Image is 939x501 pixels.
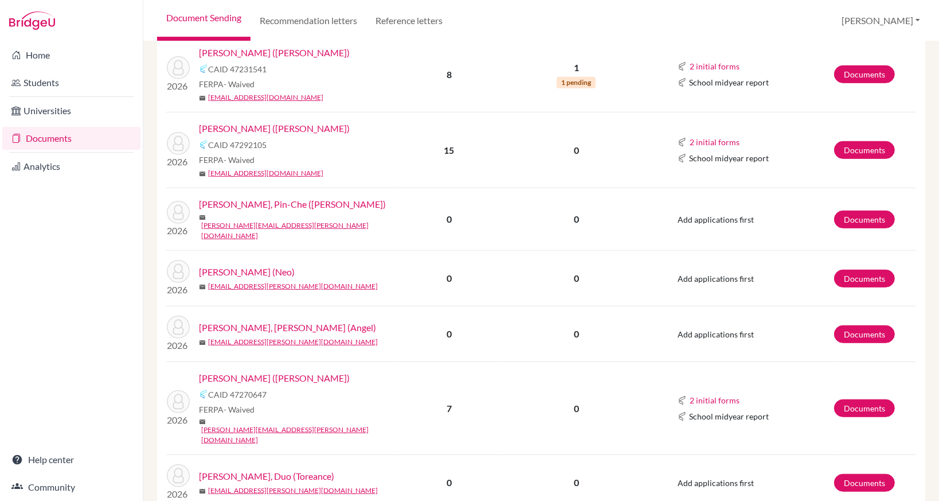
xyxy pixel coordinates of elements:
[9,11,55,30] img: Bridge-U
[167,260,190,283] img: Chung, Ning (Neo)
[199,140,208,149] img: Common App logo
[167,132,190,155] img: Chen, Yu-Hung (Max)
[208,168,323,178] a: [EMAIL_ADDRESS][DOMAIN_NAME]
[167,56,190,79] img: Chen, Chu-Ning (Amber)
[678,412,687,421] img: Common App logo
[834,65,895,83] a: Documents
[678,396,687,405] img: Common App logo
[678,478,754,488] span: Add applications first
[2,155,140,178] a: Analytics
[199,154,255,166] span: FERPA
[447,273,452,283] b: 0
[678,215,754,224] span: Add applications first
[834,474,895,492] a: Documents
[199,64,208,73] img: Common App logo
[167,339,190,352] p: 2026
[208,389,267,401] span: CAID 47270647
[2,99,140,122] a: Universities
[199,78,255,90] span: FERPA
[447,403,452,414] b: 7
[199,95,206,102] span: mail
[557,77,596,88] span: 1 pending
[201,220,404,241] a: [PERSON_NAME][EMAIL_ADDRESS][PERSON_NAME][DOMAIN_NAME]
[167,224,190,238] p: 2026
[167,413,190,427] p: 2026
[167,201,190,224] img: Chen, Pin-Che (Zack)
[208,63,267,75] span: CAID 47231541
[224,405,255,414] span: - Waived
[689,76,769,88] span: School midyear report
[224,155,255,165] span: - Waived
[199,265,295,279] a: [PERSON_NAME] (Neo)
[2,476,140,499] a: Community
[167,155,190,169] p: 2026
[689,135,740,149] button: 2 initial forms
[678,62,687,71] img: Common App logo
[678,274,754,283] span: Add applications first
[208,281,378,292] a: [EMAIL_ADDRESS][PERSON_NAME][DOMAIN_NAME]
[503,271,650,285] p: 0
[503,476,650,490] p: 0
[447,213,452,224] b: 0
[201,425,404,445] a: [PERSON_NAME][EMAIL_ADDRESS][PERSON_NAME][DOMAIN_NAME]
[834,325,895,343] a: Documents
[689,152,769,164] span: School midyear report
[834,270,895,288] a: Documents
[167,464,190,487] img: Lee, Duo (Toreance)
[2,127,140,150] a: Documents
[167,283,190,297] p: 2026
[678,138,687,147] img: Common App logo
[836,10,925,32] button: [PERSON_NAME]
[199,339,206,346] span: mail
[199,418,206,425] span: mail
[199,488,206,495] span: mail
[199,403,255,415] span: FERPA
[199,321,376,335] a: [PERSON_NAME], [PERSON_NAME] (Angel)
[2,71,140,94] a: Students
[208,139,267,151] span: CAID 47292105
[199,46,350,60] a: [PERSON_NAME] ([PERSON_NAME])
[444,145,454,156] b: 15
[447,477,452,488] b: 0
[199,469,334,483] a: [PERSON_NAME], Duo (Toreance)
[199,170,206,177] span: mail
[167,390,190,413] img: Kuo, Heng-Ting (William)
[503,143,650,157] p: 0
[503,402,650,415] p: 0
[834,211,895,228] a: Documents
[503,61,650,75] p: 1
[503,212,650,226] p: 0
[208,337,378,347] a: [EMAIL_ADDRESS][PERSON_NAME][DOMAIN_NAME]
[199,197,386,211] a: [PERSON_NAME], Pin-Che ([PERSON_NAME])
[834,141,895,159] a: Documents
[447,69,452,80] b: 8
[199,390,208,399] img: Common App logo
[199,214,206,221] span: mail
[2,44,140,67] a: Home
[678,329,754,339] span: Add applications first
[167,487,190,501] p: 2026
[834,399,895,417] a: Documents
[199,122,350,135] a: [PERSON_NAME] ([PERSON_NAME])
[503,327,650,341] p: 0
[167,79,190,93] p: 2026
[689,394,740,407] button: 2 initial forms
[167,316,190,339] img: Hsu, An-Zhi (Angel)
[678,154,687,163] img: Common App logo
[689,410,769,422] span: School midyear report
[447,328,452,339] b: 0
[208,92,323,103] a: [EMAIL_ADDRESS][DOMAIN_NAME]
[2,448,140,471] a: Help center
[224,79,255,89] span: - Waived
[199,371,350,385] a: [PERSON_NAME] ([PERSON_NAME])
[689,60,740,73] button: 2 initial forms
[678,78,687,87] img: Common App logo
[199,283,206,290] span: mail
[208,486,378,496] a: [EMAIL_ADDRESS][PERSON_NAME][DOMAIN_NAME]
